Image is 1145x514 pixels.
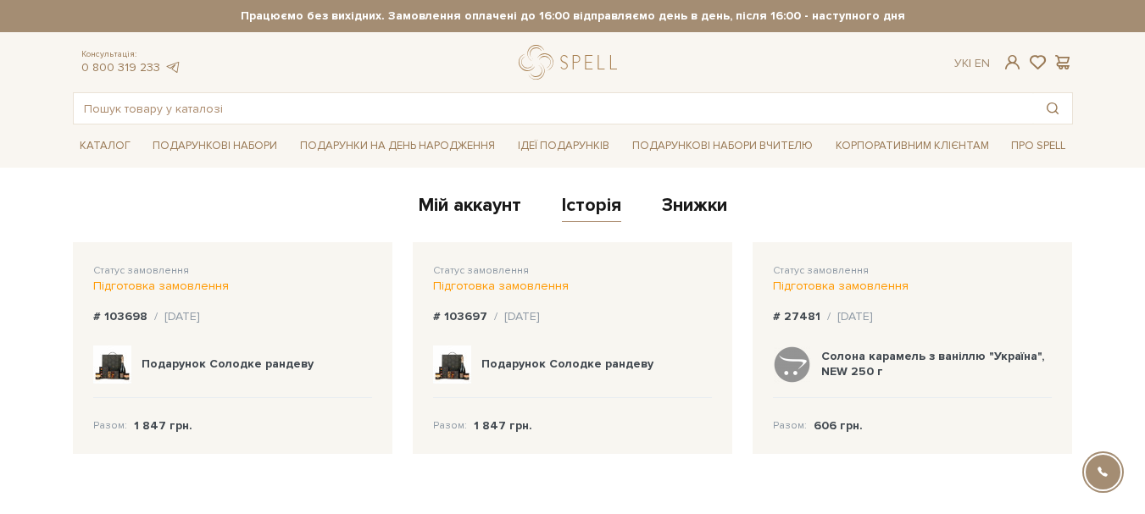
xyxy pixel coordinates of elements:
[142,356,314,371] b: Подарунок Солодке рандеву
[73,133,137,159] a: Каталог
[73,8,1073,24] strong: Працюємо без вихідних. Замовлення оплачені до 16:00 відправляємо день в день, після 16:00 - насту...
[511,133,616,159] a: Ідеї подарунків
[773,418,807,434] span: Разом:
[562,194,621,222] a: Історія
[154,309,200,324] div: / [DATE]
[969,56,971,70] span: |
[93,279,372,294] div: Підготовка замовлення
[164,60,181,75] a: telegram
[433,309,487,323] b: # 103697
[519,45,625,80] a: logo
[773,345,811,384] img: Солона карамель з ваніллю "Україна", NEW 250 г
[93,264,189,277] span: Статус замовлення
[773,279,1052,294] div: Підготовка замовлення
[81,49,181,60] span: Консультація:
[773,264,869,277] span: Статус замовлення
[293,133,502,159] a: Подарунки на День народження
[93,309,147,323] b: # 103698
[827,309,873,324] div: / [DATE]
[134,418,192,433] b: 1 847 грн.
[814,418,863,433] b: 606 грн.
[625,131,820,160] a: Подарункові набори Вчителю
[433,418,467,434] span: Разом:
[433,345,471,384] img: Подарунок Солодке рандеву
[1033,93,1072,124] button: Пошук товару у каталозі
[93,345,131,384] img: Подарунок Солодке рандеву
[821,349,1044,379] b: Солона карамель з ваніллю "Україна", NEW 250 г
[829,133,996,159] a: Корпоративним клієнтам
[474,418,532,433] b: 1 847 грн.
[954,56,990,71] div: Ук
[93,418,127,434] span: Разом:
[419,194,521,222] a: Мій аккаунт
[494,309,540,324] div: / [DATE]
[481,356,653,371] b: Подарунок Солодке рандеву
[1004,133,1072,159] a: Про Spell
[146,133,284,159] a: Подарункові набори
[74,93,1033,124] input: Пошук товару у каталозі
[975,56,990,70] a: En
[662,194,727,222] a: Знижки
[81,60,160,75] a: 0 800 319 233
[433,264,529,277] span: Статус замовлення
[773,309,820,323] b: # 27481
[433,279,712,294] div: Підготовка замовлення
